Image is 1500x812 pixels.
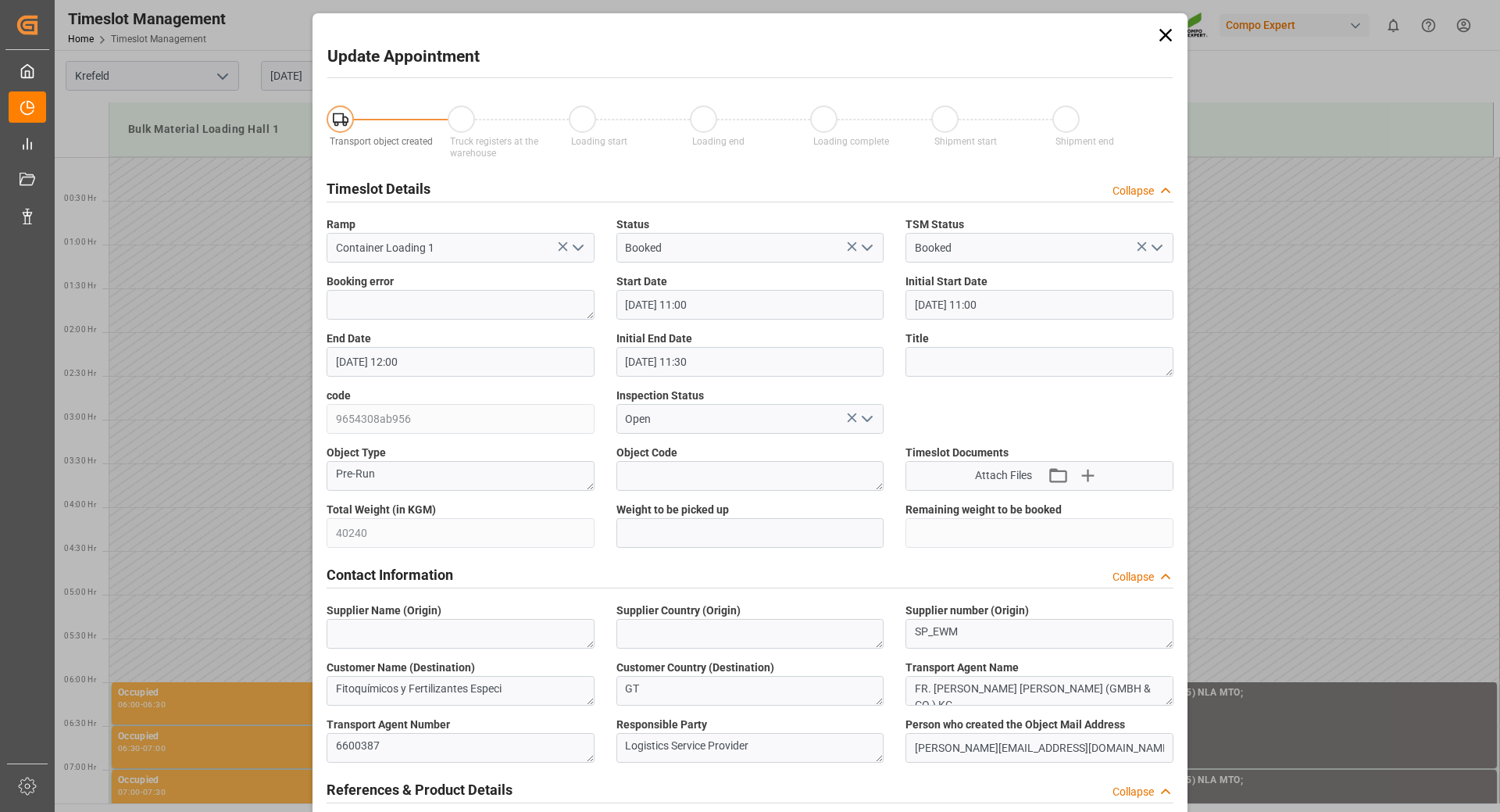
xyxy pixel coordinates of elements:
span: Loading complete [813,136,889,147]
span: Transport Agent Number [327,717,450,733]
span: Inspection Status [616,388,704,404]
span: Object Code [616,445,677,461]
div: Collapse [1112,784,1154,800]
h2: References & Product Details [327,779,512,800]
span: Object Type [327,445,386,461]
input: Type to search/select [327,233,595,263]
span: Start Date [616,274,667,290]
span: Supplier Name (Origin) [327,603,441,619]
div: Collapse [1112,569,1154,585]
textarea: Fitoquímicos y Fertilizantes Especi [327,676,595,706]
textarea: SP_EWM [905,619,1173,649]
span: code [327,388,351,404]
span: Remaining weight to be booked [905,502,1062,518]
input: DD.MM.YYYY HH:MM [616,290,884,320]
textarea: GT [616,676,884,706]
div: Collapse [1112,183,1154,199]
input: DD.MM.YYYY HH:MM [327,347,595,377]
span: Transport object created [330,136,433,147]
textarea: 6600387 [327,733,595,763]
span: Truck registers at the warehouse [450,136,538,159]
h2: Timeslot Details [327,178,430,199]
span: Booking error [327,274,394,290]
span: TSM Status [905,216,964,233]
span: Responsible Party [616,717,707,733]
span: Status [616,216,649,233]
button: open menu [855,407,878,431]
span: Ramp [327,216,355,233]
span: Initial Start Date [905,274,987,290]
span: Shipment end [1055,136,1114,147]
textarea: FR. [PERSON_NAME] [PERSON_NAME] (GMBH & CO.) KG [905,676,1173,706]
button: open menu [855,236,878,260]
input: DD.MM.YYYY HH:MM [616,347,884,377]
span: Supplier number (Origin) [905,603,1029,619]
span: Weight to be picked up [616,502,729,518]
span: Customer Name (Destination) [327,660,475,676]
input: DD.MM.YYYY HH:MM [905,290,1173,320]
input: Type to search/select [616,233,884,263]
span: End Date [327,331,371,347]
span: Loading start [571,136,627,147]
span: Attach Files [975,467,1032,484]
span: Transport Agent Name [905,660,1019,676]
h2: Contact Information [327,564,453,585]
button: open menu [565,236,588,260]
span: Customer Country (Destination) [616,660,774,676]
span: Supplier Country (Origin) [616,603,741,619]
h2: Update Appointment [327,45,480,70]
button: open menu [1144,236,1167,260]
span: Title [905,331,929,347]
span: Loading end [692,136,745,147]
span: Initial End Date [616,331,692,347]
span: Timeslot Documents [905,445,1009,461]
span: Total Weight (in KGM) [327,502,436,518]
textarea: Pre-Run [327,461,595,491]
span: Shipment start [934,136,997,147]
span: Person who created the Object Mail Address [905,717,1125,733]
textarea: Logistics Service Provider [616,733,884,763]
